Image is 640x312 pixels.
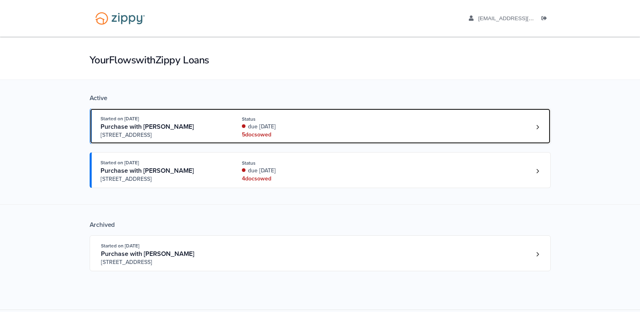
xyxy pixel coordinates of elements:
span: [STREET_ADDRESS] [101,175,224,183]
span: drmomma789@aol.com [478,15,571,21]
span: Started on [DATE] [101,116,139,121]
a: Open loan 4229645 [90,152,551,188]
span: Started on [DATE] [101,243,139,249]
a: Open loan 4186404 [90,235,551,271]
div: Archived [90,221,551,229]
span: Purchase with [PERSON_NAME] [101,123,194,131]
a: Loan number 4186404 [532,248,544,260]
a: edit profile [469,15,571,23]
span: Purchase with [PERSON_NAME] [101,250,194,258]
span: Started on [DATE] [101,160,139,165]
a: Log out [541,15,550,23]
span: Purchase with [PERSON_NAME] [101,167,194,175]
a: Open loan 4229686 [90,108,551,144]
span: [STREET_ADDRESS] [101,258,224,266]
div: Status [242,159,350,167]
img: Logo [90,8,150,29]
span: [STREET_ADDRESS] [101,131,224,139]
div: 4 doc s owed [242,175,350,183]
div: Active [90,94,551,102]
div: due [DATE] [242,167,350,175]
a: Loan number 4229686 [532,121,544,133]
h1: Your Flows with Zippy Loans [90,53,551,67]
a: Loan number 4229645 [532,165,544,177]
div: due [DATE] [242,123,350,131]
div: 5 doc s owed [242,131,350,139]
div: Status [242,115,350,123]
